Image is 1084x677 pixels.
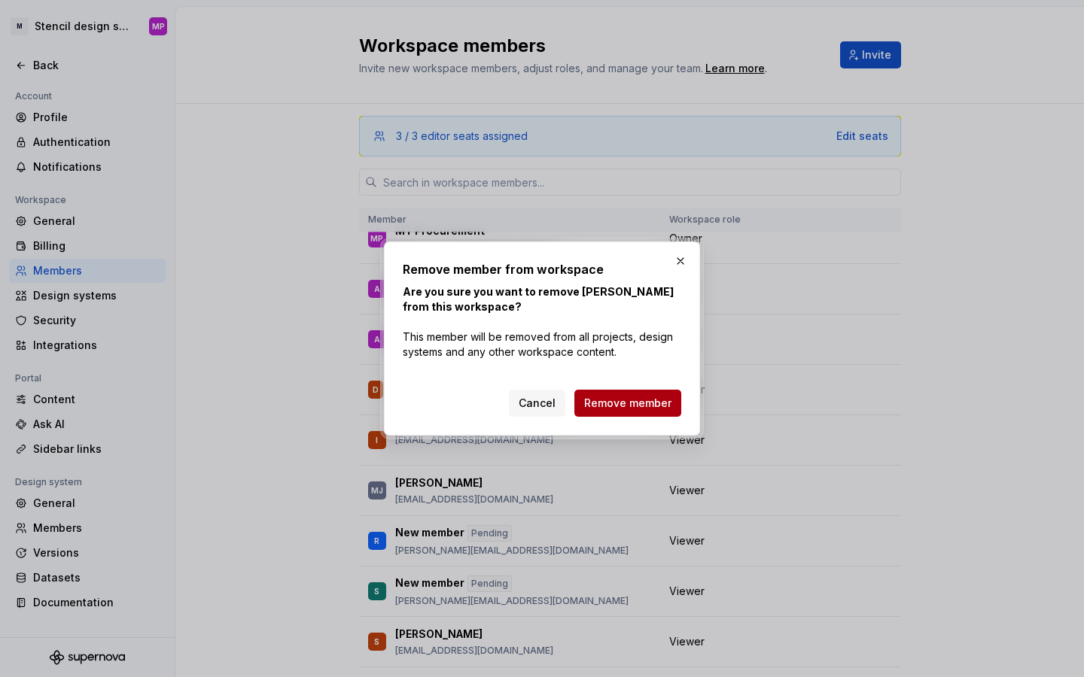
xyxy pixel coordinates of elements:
span: Remove member [584,396,671,411]
b: Are you sure you want to remove [PERSON_NAME] from this workspace? [403,285,674,313]
h2: Remove member from workspace [403,260,681,278]
span: Cancel [519,396,556,411]
button: Remove member [574,390,681,417]
button: Cancel [509,390,565,417]
p: This member will be removed from all projects, design systems and any other workspace content. [403,284,681,360]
